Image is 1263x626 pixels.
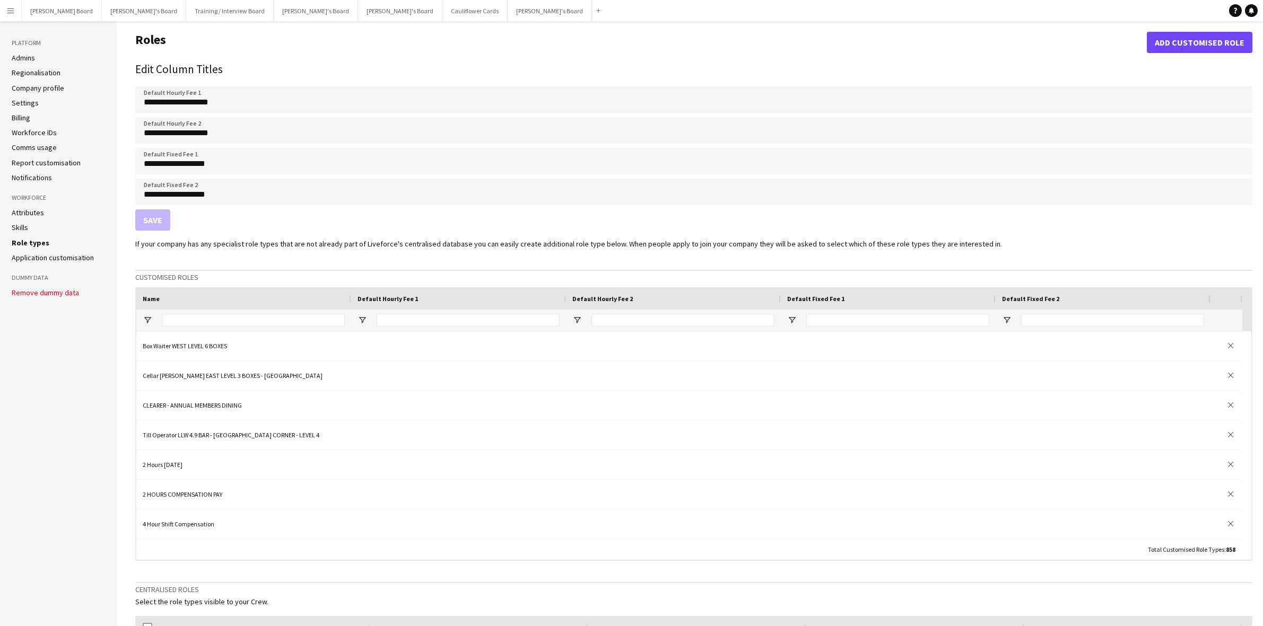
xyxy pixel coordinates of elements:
[135,61,1252,78] h2: Edit Column Titles
[1021,314,1204,327] input: Default Fixed Fee 2 Filter Input
[12,143,57,152] a: Comms usage
[358,1,442,21] button: [PERSON_NAME]'s Board
[1226,545,1235,553] span: 858
[806,314,989,327] input: Default Fixed Fee 1 Filter Input
[1148,539,1235,560] div: :
[591,314,774,327] input: Default Hourly Fee 2 Filter Input
[136,331,351,360] div: Box Waiter WEST LEVEL 6 BOXES
[186,1,274,21] button: Training / Interview Board
[12,68,60,77] a: Regionalisation
[102,1,186,21] button: [PERSON_NAME]'s Board
[12,113,30,122] a: Billing
[12,158,81,167] a: Report customisation
[787,315,797,325] button: Open Filter Menu
[12,98,39,108] a: Settings
[12,238,49,248] a: Role types
[136,420,351,449] div: Till Operator LLW 4.9 BAR - [GEOGRAPHIC_DATA] CORNER - LEVEL 4
[1147,32,1252,53] button: Add customised role
[12,38,105,48] h3: Platform
[12,53,35,63] a: Admins
[136,391,351,420] div: CLEARER - ANNUAL MEMBERS DINING
[12,193,105,202] h3: Workforce
[135,239,1252,249] p: If your company has any specialist role types that are not already part of Liveforce's centralise...
[12,173,52,182] a: Notifications
[136,361,351,390] div: Cellar [PERSON_NAME] EAST LEVEL 3 BOXES - [GEOGRAPHIC_DATA]
[135,272,1252,282] h3: Customised roles
[12,288,79,297] button: Remove dummy data
[572,295,633,303] span: Default Hourly Fee 2
[358,295,418,303] span: Default Hourly Fee 1
[442,1,508,21] button: Cauliflower Cards
[136,509,351,539] div: 4 Hour Shift Compensation
[136,480,351,509] div: 2 HOURS COMPENSATION PAY
[274,1,358,21] button: [PERSON_NAME]'s Board
[12,223,28,232] a: Skills
[572,315,582,325] button: Open Filter Menu
[787,295,844,303] span: Default Fixed Fee 1
[143,315,152,325] button: Open Filter Menu
[358,315,367,325] button: Open Filter Menu
[1002,315,1012,325] button: Open Filter Menu
[377,314,560,327] input: Default Hourly Fee 1 Filter Input
[12,273,105,283] h3: Dummy Data
[135,32,1147,53] h1: Roles
[162,314,345,327] input: Name Filter Input
[135,597,1252,606] p: Select the role types visible to your Crew.
[12,253,94,262] a: Application customisation
[508,1,592,21] button: [PERSON_NAME]'s Board
[12,83,64,93] a: Company profile
[135,585,1252,594] h3: Centralised roles
[143,295,160,303] span: Name
[1148,545,1224,553] span: Total Customised Role Types
[1002,295,1059,303] span: Default Fixed Fee 2
[136,450,351,479] div: 2 Hours [DATE]
[12,208,44,217] a: Attributes
[12,128,57,137] a: Workforce IDs
[22,1,102,21] button: [PERSON_NAME] Board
